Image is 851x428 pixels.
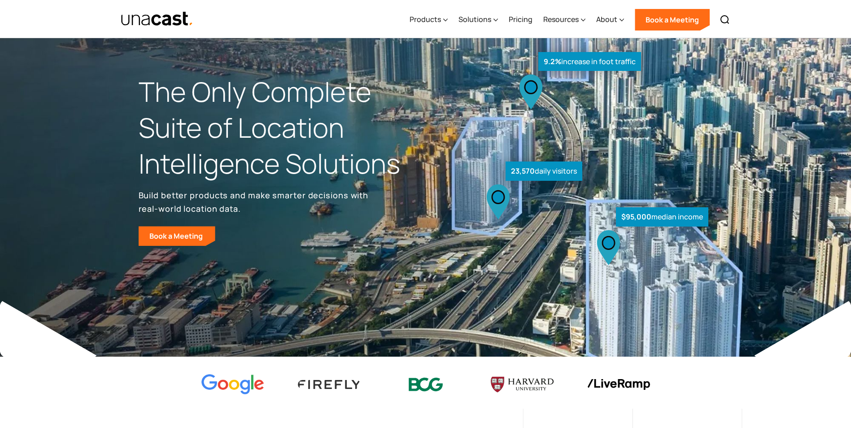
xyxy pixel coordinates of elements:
img: liveramp logo [587,379,650,390]
div: About [596,14,617,25]
strong: $95,000 [621,212,651,222]
a: Book a Meeting [635,9,710,31]
div: About [596,1,624,38]
strong: 9.2% [544,57,561,66]
a: home [121,11,194,27]
div: median income [616,207,708,227]
div: increase in foot traffic [538,52,641,71]
a: Pricing [509,1,532,38]
div: Products [410,1,448,38]
img: Unacast text logo [121,11,194,27]
div: Solutions [458,14,491,25]
div: Resources [543,1,585,38]
img: Search icon [720,14,730,25]
p: Build better products and make smarter decisions with real-world location data. [139,188,372,215]
div: Products [410,14,441,25]
img: BCG logo [394,372,457,397]
h1: The Only Complete Suite of Location Intelligence Solutions [139,74,426,181]
img: Harvard U logo [491,374,554,395]
img: Google logo Color [201,374,264,395]
a: Book a Meeting [139,226,215,246]
img: Firefly Advertising logo [298,380,361,389]
div: Resources [543,14,579,25]
div: Solutions [458,1,498,38]
div: daily visitors [506,162,582,181]
strong: 23,570 [511,166,535,176]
